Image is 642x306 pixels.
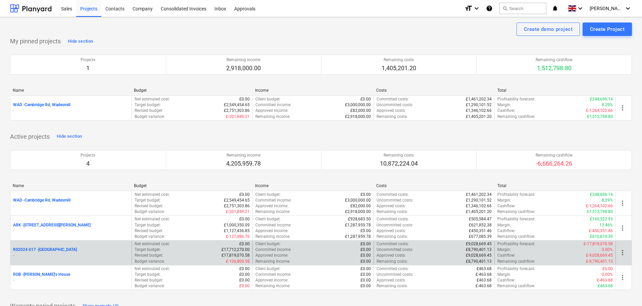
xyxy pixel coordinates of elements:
p: Net estimated cost : [135,96,170,102]
p: £-8,790,401.13 [586,259,613,264]
p: Committed costs : [377,216,409,222]
p: £1,287,959.78 [345,234,371,239]
p: 0.00% [602,247,613,253]
p: £-1,264,102.66 [586,203,613,209]
p: Committed income : [255,198,291,203]
p: 1,405,201.20 [382,64,416,72]
p: Uncommitted costs : [377,222,413,228]
p: Budget variance : [135,209,165,215]
p: Remaining costs : [377,114,408,120]
p: £2,549,454.65 [224,102,250,108]
p: Net estimated cost : [135,192,170,198]
p: Uncommitted costs : [377,247,413,253]
i: keyboard_arrow_down [624,4,632,12]
p: My pinned projects [10,37,61,45]
p: £2,918,000.00 [345,209,371,215]
p: £0.00 [239,96,250,102]
p: Margin : [497,102,511,108]
p: £8,790,401.13 [466,247,492,253]
p: Projects [81,152,95,158]
p: £0.00 [360,283,371,289]
p: £0.00 [360,247,371,253]
div: Name [13,88,129,93]
p: Approved income : [255,228,288,234]
p: Revised budget : [135,277,163,283]
p: Target budget : [135,222,161,228]
p: Remaining cashflow : [497,283,535,289]
p: £3,000,000.00 [345,198,371,203]
p: £82,000.00 [350,203,371,209]
div: Create Project [590,25,625,34]
p: Budget variance : [135,114,165,120]
p: Margin : [497,222,511,228]
p: Remaining cashflow : [497,234,535,239]
p: £-9,028,669.45 [586,253,613,258]
p: Committed costs : [377,266,409,272]
p: 1,512,798.80 [536,64,573,72]
i: format_size [464,4,473,12]
p: £-463.68 [476,283,492,289]
p: - [13,108,129,114]
div: Budget [134,183,250,188]
p: £463.68 [477,266,492,272]
p: Approved income : [255,108,288,114]
div: Chat Widget [608,274,642,306]
p: £8,790,401.13 [466,259,492,264]
p: Target budget : [135,247,161,253]
p: £0.00 [602,266,613,272]
p: Remaining costs : [377,234,408,239]
p: Net estimated cost : [135,241,170,247]
i: keyboard_arrow_down [473,4,481,12]
p: Approved costs : [377,253,406,258]
p: 1 [81,64,95,72]
p: - [13,203,129,209]
p: £1,000,350.09 [224,222,250,228]
p: -6,666,264.26 [536,160,573,168]
p: - [13,277,129,283]
p: £677,085.39 [469,234,492,239]
p: Approved costs : [377,277,406,283]
p: £1,461,202.34 [466,192,492,198]
p: £0.00 [239,266,250,272]
span: more_vert [619,104,627,112]
p: Remaining income [226,57,261,63]
span: search [502,6,508,11]
p: £248,696.14 [590,192,613,198]
p: £248,696.14 [590,96,613,102]
div: Hide section [68,38,93,45]
p: Client budget : [255,192,281,198]
p: £1,346,102.66 [466,203,492,209]
p: Budget variance : [135,259,165,264]
p: £0.00 [360,253,371,258]
p: £160,522.93 [590,216,613,222]
p: £0.00 [239,283,250,289]
p: WAD - Cambridge Rd, Wadesmill [13,102,70,108]
p: Approved income : [255,253,288,258]
div: RS2024-017 -[GEOGRAPHIC_DATA]- [13,247,129,258]
p: £-463.68 [597,277,613,283]
span: more_vert [619,249,627,257]
p: Active projects [10,133,50,141]
p: Revised budget : [135,203,163,209]
p: Profitability forecast : [497,266,535,272]
p: Profitability forecast : [497,241,535,247]
p: Client budget : [255,96,281,102]
p: - [13,228,129,234]
div: WAD -Cambridge Rd, Wadesmill- [13,102,129,114]
p: Margin : [497,272,511,277]
p: Margin : [497,198,511,203]
p: Committed income : [255,247,291,253]
p: Committed costs : [377,241,409,247]
p: £1,287,959.78 [345,222,371,228]
p: £82,000.00 [350,108,371,114]
p: £1,512,798.80 [587,114,613,120]
p: £1,346,102.66 [466,108,492,114]
p: Remaining costs : [377,283,408,289]
p: 4,205,959.78 [226,160,261,168]
div: Income [255,183,371,188]
div: Create demo project [524,25,573,34]
p: 4 [81,160,95,168]
p: Committed income : [255,272,291,277]
p: £-201,849.21 [226,114,250,120]
span: [PERSON_NAME] [590,6,623,11]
